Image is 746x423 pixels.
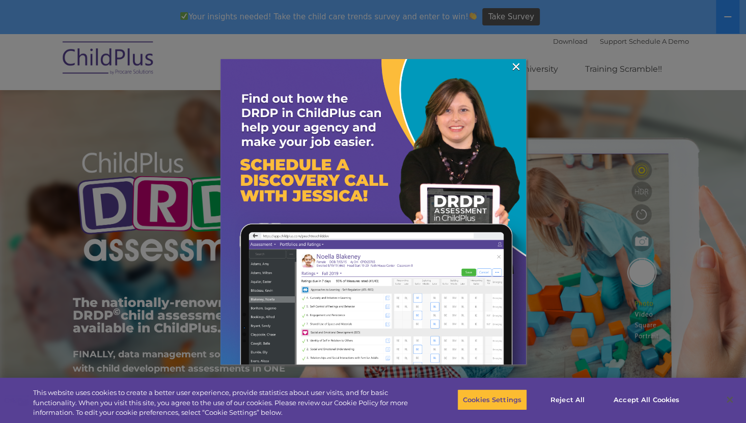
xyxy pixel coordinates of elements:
[457,389,527,410] button: Cookies Settings
[719,388,741,411] button: Close
[510,62,522,72] a: ×
[33,388,410,418] div: This website uses cookies to create a better user experience, provide statistics about user visit...
[608,389,685,410] button: Accept All Cookies
[536,389,599,410] button: Reject All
